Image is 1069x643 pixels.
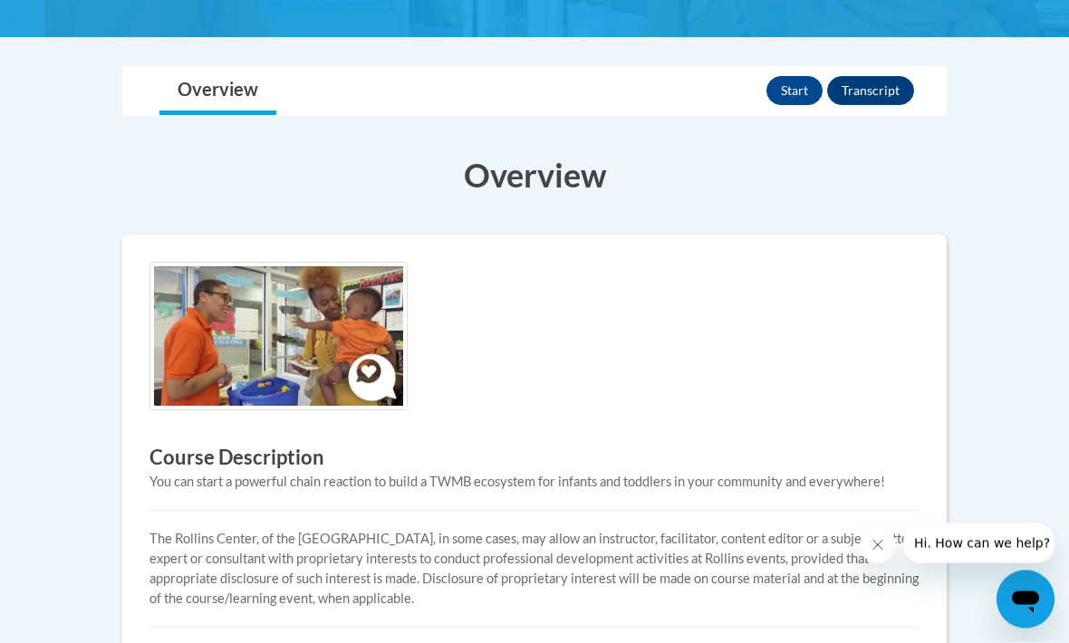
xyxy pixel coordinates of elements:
[149,530,920,609] p: The Rollins Center, of the [GEOGRAPHIC_DATA], in some cases, may allow an instructor, facilitator...
[149,445,920,473] h3: Course Description
[159,68,276,116] a: Overview
[860,527,896,563] iframe: Close message
[149,473,920,493] div: You can start a powerful chain reaction to build a TWMB ecosystem for infants and toddlers in you...
[997,571,1055,629] iframe: Button to launch messaging window
[827,77,914,106] button: Transcript
[903,523,1055,563] iframe: Message from company
[122,153,947,198] h3: Overview
[149,263,408,412] img: Course logo image
[766,77,823,106] button: Start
